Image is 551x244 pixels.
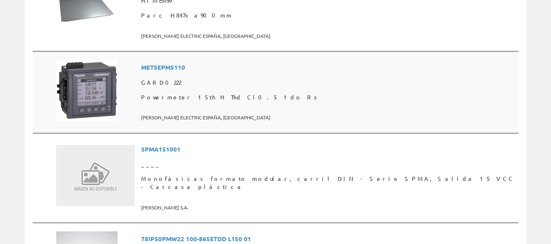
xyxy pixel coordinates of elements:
img: Foto artículo Powermeter 15th H Thd Cl0.5 1do Rs (150x150) [56,60,117,121]
span: METSEPM5110 [141,60,515,75]
img: Sin Imagen Disponible [56,145,135,206]
span: ____ [141,157,515,171]
span: [PERSON_NAME] ELECTRIC ESPAÑA, [GEOGRAPHIC_DATA] [141,29,515,43]
span: Monofásicas formato modular, carril DIN - Serie SPMA, Salida 15 VCC - Carcasa plástica [141,171,515,194]
span: [PERSON_NAME] ELECTRIC ESPAÑA, [GEOGRAPHIC_DATA] [141,111,515,124]
span: Powermeter 15th H Thd Cl0.5 1do Rs [141,90,515,105]
span: [PERSON_NAME] S.A. [141,201,515,214]
span: Parc H847xa900mm [141,8,515,23]
span: SPMA151001 [141,142,515,157]
span: GARD0222 [141,75,515,90]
